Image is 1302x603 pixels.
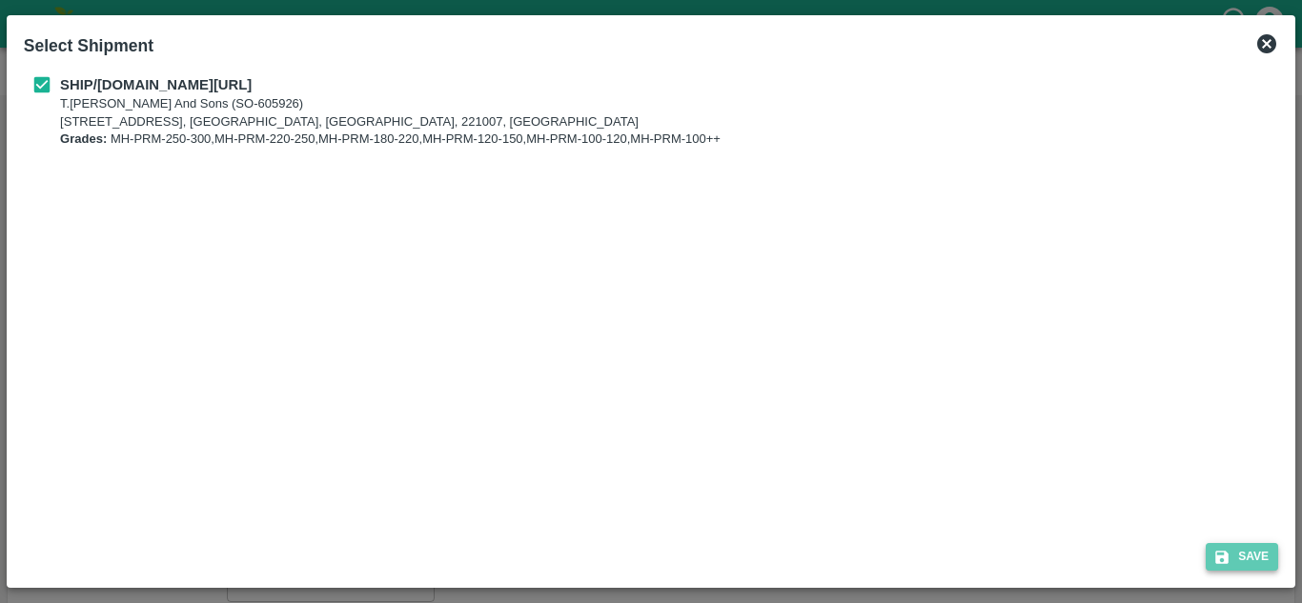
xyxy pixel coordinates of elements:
[60,113,721,131] p: [STREET_ADDRESS], [GEOGRAPHIC_DATA], [GEOGRAPHIC_DATA], 221007, [GEOGRAPHIC_DATA]
[60,131,721,149] p: MH-PRM-250-300,MH-PRM-220-250,MH-PRM-180-220,MH-PRM-120-150,MH-PRM-100-120,MH-PRM-100++
[60,95,721,113] p: T.[PERSON_NAME] And Sons (SO-605926)
[60,131,107,146] b: Grades:
[60,77,252,92] b: SHIP/[DOMAIN_NAME][URL]
[24,36,153,55] b: Select Shipment
[1206,543,1278,571] button: Save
